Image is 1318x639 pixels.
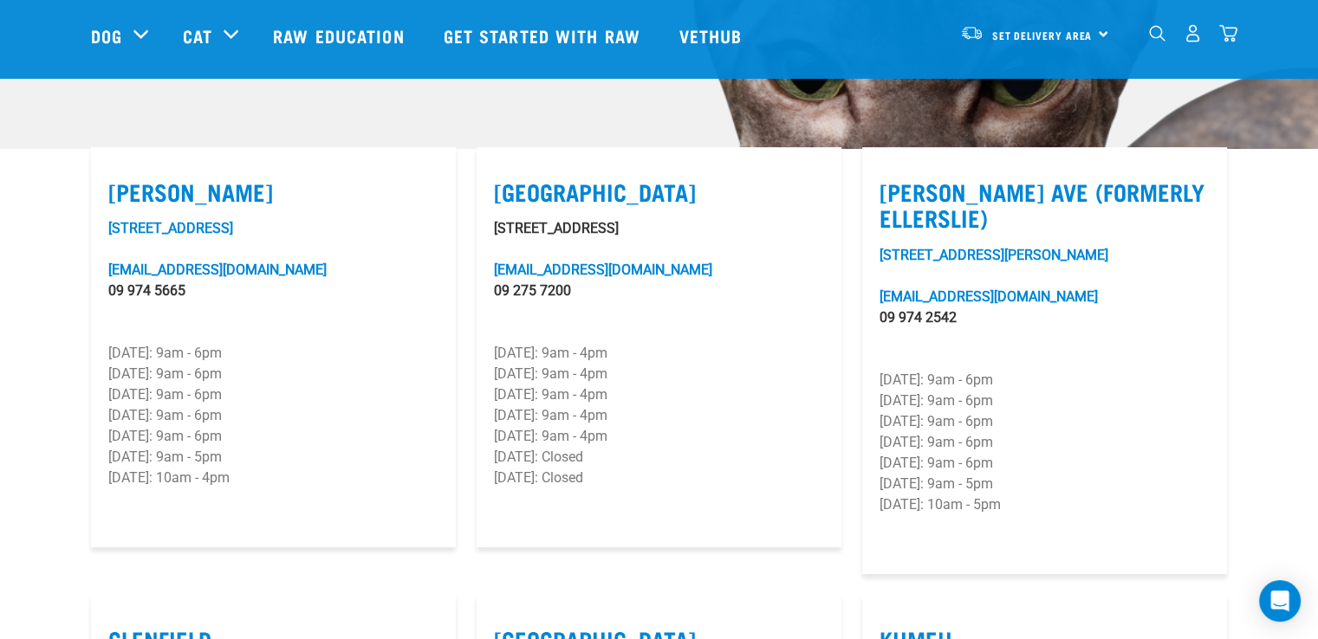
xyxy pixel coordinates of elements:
p: [DATE]: 9am - 4pm [494,426,824,447]
p: [DATE]: 9am - 6pm [108,405,438,426]
img: home-icon@2x.png [1219,24,1237,42]
p: [DATE]: 9am - 6pm [108,364,438,384]
a: [EMAIL_ADDRESS][DOMAIN_NAME] [494,261,712,278]
label: [GEOGRAPHIC_DATA] [494,178,824,205]
a: Cat [183,23,212,48]
p: [DATE]: 9am - 6pm [880,390,1210,411]
p: [DATE]: 9am - 5pm [880,474,1210,494]
a: [EMAIL_ADDRESS][DOMAIN_NAME] [108,261,327,278]
p: [DATE]: 9am - 4pm [494,384,824,405]
p: [DATE]: 9am - 6pm [880,453,1210,474]
p: [STREET_ADDRESS] [494,218,824,239]
p: [DATE]: Closed [494,468,824,488]
a: 09 275 7200 [494,282,571,299]
a: Vethub [662,1,764,70]
a: [EMAIL_ADDRESS][DOMAIN_NAME] [880,288,1098,305]
a: Dog [91,23,122,48]
p: [DATE]: 9am - 6pm [108,384,438,405]
p: [DATE]: 9am - 5pm [108,447,438,468]
img: van-moving.png [960,25,984,41]
p: [DATE]: 9am - 6pm [108,343,438,364]
p: [DATE]: 9am - 4pm [494,405,824,426]
p: [DATE]: 9am - 6pm [880,432,1210,453]
a: 09 974 2542 [880,309,957,326]
p: [DATE]: 9am - 4pm [494,343,824,364]
p: [DATE]: 9am - 6pm [108,426,438,447]
p: [DATE]: 9am - 6pm [880,370,1210,390]
a: [STREET_ADDRESS][PERSON_NAME] [880,247,1108,263]
p: [DATE]: 9am - 6pm [880,411,1210,432]
label: [PERSON_NAME] Ave (Formerly Ellerslie) [880,178,1210,231]
img: home-icon-1@2x.png [1149,25,1165,42]
p: [DATE]: Closed [494,447,824,468]
p: [DATE]: 10am - 5pm [880,494,1210,515]
a: 09 974 5665 [108,282,185,299]
a: Get started with Raw [426,1,662,70]
div: Open Intercom Messenger [1259,580,1301,622]
img: user.png [1184,24,1202,42]
label: [PERSON_NAME] [108,178,438,205]
p: [DATE]: 10am - 4pm [108,468,438,488]
span: Set Delivery Area [992,32,1093,38]
p: [DATE]: 9am - 4pm [494,364,824,384]
a: Raw Education [256,1,425,70]
a: [STREET_ADDRESS] [108,220,233,236]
